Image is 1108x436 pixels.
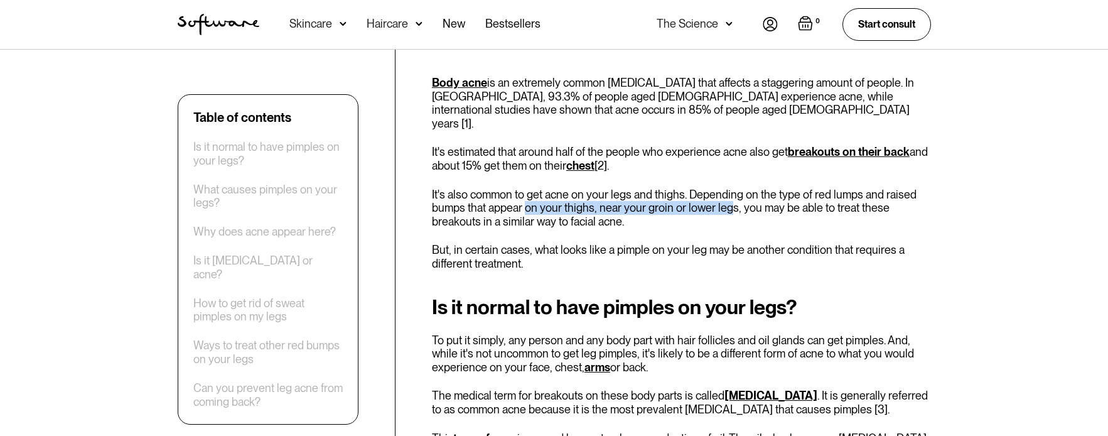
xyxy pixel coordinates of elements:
a: How to get rid of sweat pimples on my legs [193,297,343,324]
p: is an extremely common [MEDICAL_DATA] that affects a staggering amount of people. In [GEOGRAPHIC_... [432,76,931,130]
a: Ways to treat other red bumps on your legs [193,339,343,366]
a: Is it [MEDICAL_DATA] or acne? [193,254,343,281]
div: Table of contents [193,110,291,125]
a: Can you prevent leg acne from coming back? [193,381,343,408]
img: arrow down [416,18,422,30]
p: The medical term for breakouts on these body parts is called . It is generally referred to as com... [432,389,931,416]
a: Why does acne appear here? [193,225,336,239]
p: It's estimated that around half of the people who experience acne also get and about 15% get them... [432,145,931,172]
img: Software Logo [178,14,259,35]
img: arrow down [726,18,733,30]
p: It's also common to get acne on your legs and thighs. Depending on the type of red lumps and rais... [432,188,931,229]
div: The Science [657,18,718,30]
a: Start consult [842,8,931,40]
a: [MEDICAL_DATA] [724,389,817,402]
a: Is it normal to have pimples on your legs? [193,140,343,167]
div: Haircare [367,18,408,30]
div: 0 [813,16,822,27]
a: breakouts on their back [788,145,910,158]
p: But, in certain cases, what looks like a pimple on your leg may be another condition that require... [432,243,931,270]
a: arms [584,361,610,374]
a: What causes pimples on your legs? [193,183,343,210]
div: Skincare [289,18,332,30]
p: To put it simply, any person and any body part with hair follicles and oil glands can get pimples... [432,334,931,374]
a: Open empty cart [798,16,822,33]
img: arrow down [340,18,347,30]
a: Body acne [432,76,487,89]
h2: Is it normal to have pimples on your legs? [432,296,931,319]
a: home [178,14,259,35]
a: chest [566,159,594,172]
